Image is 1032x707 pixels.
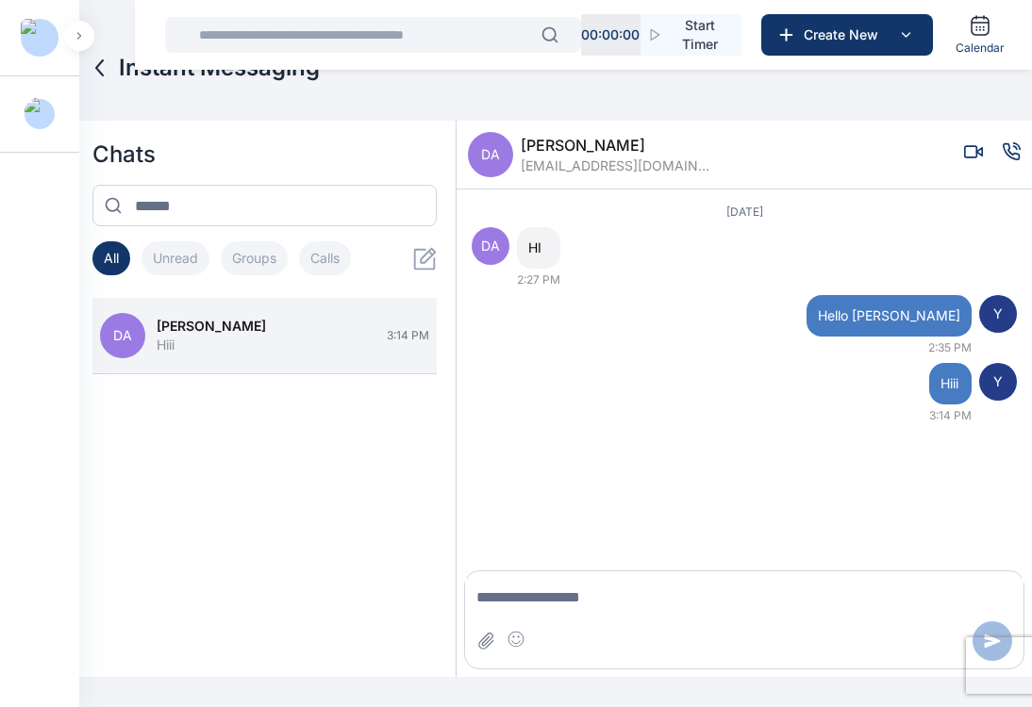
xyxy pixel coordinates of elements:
[521,134,709,156] span: [PERSON_NAME]
[1002,142,1021,161] button: Voice call
[157,317,266,336] span: [PERSON_NAME]
[221,241,288,275] button: Groups
[92,140,437,170] h2: Chats
[528,238,549,257] span: HI
[92,298,437,374] button: DA[PERSON_NAME]Hiii3:14 PM
[517,272,560,288] span: 2:27 PM
[472,227,509,265] span: DA
[21,19,58,57] img: Logo
[299,241,351,275] button: Calls
[468,132,513,177] span: DA
[929,408,972,423] span: 3:14 PM
[796,25,894,44] span: Create New
[15,23,64,53] button: Logo
[25,99,55,129] button: Profile
[761,14,933,56] button: Create New
[979,363,1017,401] span: Y
[465,579,1024,617] textarea: Message input
[521,156,709,175] span: [EMAIL_ADDRESS][DOMAIN_NAME]
[674,16,726,54] span: Start Timer
[726,205,763,219] span: [DATE]
[979,295,1017,333] span: Y
[928,340,972,355] span: 2:35 PM
[964,142,983,161] button: Video call
[25,97,55,131] img: Profile
[100,313,145,358] span: DA
[581,25,640,44] p: 00 : 00 : 00
[141,241,209,275] button: Unread
[940,374,960,393] span: Hiii
[818,306,960,325] span: Hello [PERSON_NAME]
[956,41,1005,56] span: Calendar
[119,53,320,83] span: Instant Messaging
[641,14,741,56] button: Start Timer
[973,621,1012,661] button: Send message
[387,328,429,343] span: 3:14 PM
[476,630,495,653] button: Attach file
[948,7,1012,63] a: Calendar
[92,241,130,275] button: All
[507,630,525,649] button: Insert emoji
[157,336,375,354] div: Hiii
